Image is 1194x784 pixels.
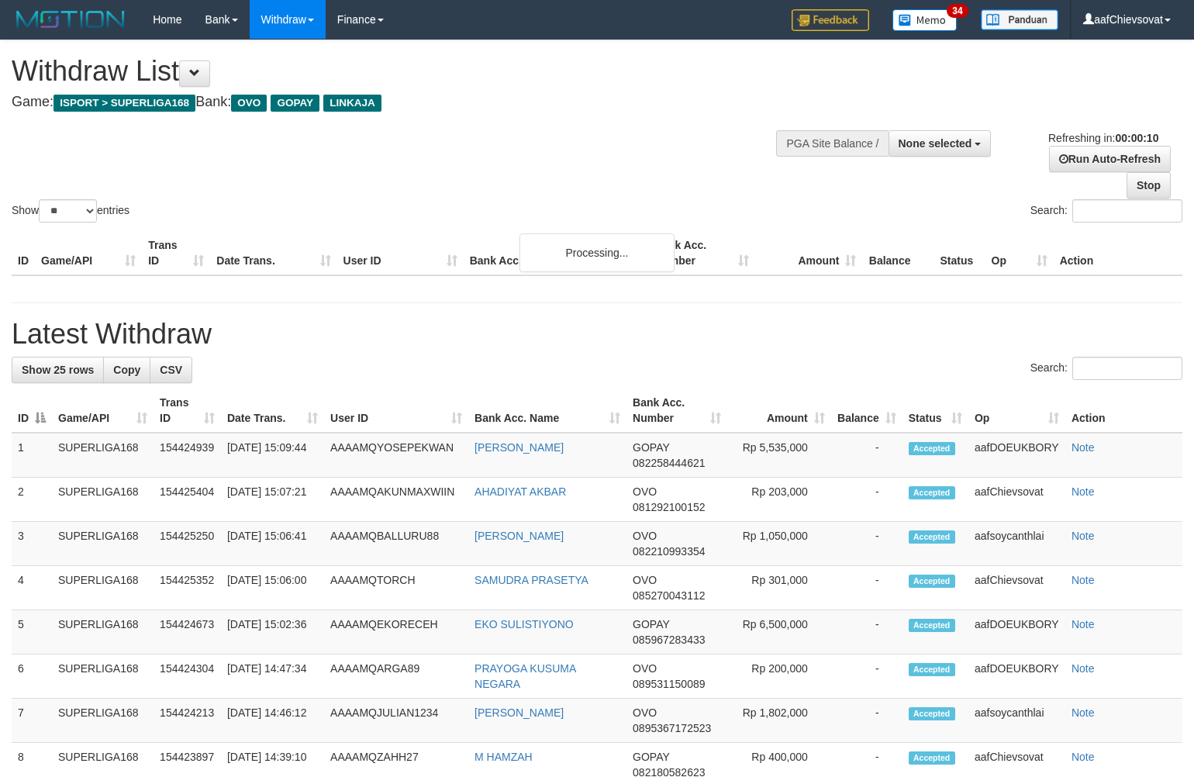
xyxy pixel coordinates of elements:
[154,433,221,478] td: 154424939
[633,678,705,690] span: Copy 089531150089 to clipboard
[626,389,727,433] th: Bank Acc. Number: activate to sort column ascending
[154,566,221,610] td: 154425352
[1071,618,1095,630] a: Note
[947,4,968,18] span: 34
[831,610,902,654] td: -
[633,545,705,558] span: Copy 082210993354 to clipboard
[12,522,52,566] td: 3
[474,574,588,586] a: SAMUDRA PRASETYA
[221,610,324,654] td: [DATE] 15:02:36
[474,618,574,630] a: EKO SULISTIYONO
[221,654,324,699] td: [DATE] 14:47:34
[909,442,955,455] span: Accepted
[12,389,52,433] th: ID: activate to sort column descending
[12,231,35,275] th: ID
[337,231,464,275] th: User ID
[464,231,648,275] th: Bank Acc. Name
[648,231,755,275] th: Bank Acc. Number
[52,566,154,610] td: SUPERLIGA168
[113,364,140,376] span: Copy
[103,357,150,383] a: Copy
[909,530,955,544] span: Accepted
[727,522,831,566] td: Rp 1,050,000
[633,589,705,602] span: Copy 085270043112 to clipboard
[968,389,1065,433] th: Op: activate to sort column ascending
[862,231,933,275] th: Balance
[210,231,336,275] th: Date Trans.
[727,433,831,478] td: Rp 5,535,000
[1049,146,1171,172] a: Run Auto-Refresh
[968,433,1065,478] td: aafDOEUKBORY
[831,566,902,610] td: -
[633,501,705,513] span: Copy 081292100152 to clipboard
[52,522,154,566] td: SUPERLIGA168
[633,457,705,469] span: Copy 082258444621 to clipboard
[52,389,154,433] th: Game/API: activate to sort column ascending
[727,478,831,522] td: Rp 203,000
[892,9,958,31] img: Button%20Memo.svg
[474,485,566,498] a: AHADIYAT AKBAR
[633,618,669,630] span: GOPAY
[468,389,626,433] th: Bank Acc. Name: activate to sort column ascending
[831,433,902,478] td: -
[324,478,468,522] td: AAAAMQAKUNMAXWIIN
[12,654,52,699] td: 6
[633,634,705,646] span: Copy 085967283433 to clipboard
[12,478,52,522] td: 2
[968,522,1065,566] td: aafsoycanthlai
[727,654,831,699] td: Rp 200,000
[727,699,831,743] td: Rp 1,802,000
[323,95,381,112] span: LINKAJA
[12,357,104,383] a: Show 25 rows
[12,199,129,223] label: Show entries
[1071,441,1095,454] a: Note
[12,95,781,110] h4: Game: Bank:
[792,9,869,31] img: Feedback.jpg
[831,389,902,433] th: Balance: activate to sort column ascending
[154,389,221,433] th: Trans ID: activate to sort column ascending
[52,610,154,654] td: SUPERLIGA168
[474,662,575,690] a: PRAYOGA KUSUMA NEGARA
[633,766,705,779] span: Copy 082180582623 to clipboard
[221,566,324,610] td: [DATE] 15:06:00
[902,389,968,433] th: Status: activate to sort column ascending
[142,231,210,275] th: Trans ID
[474,530,564,542] a: [PERSON_NAME]
[633,751,669,763] span: GOPAY
[899,137,972,150] span: None selected
[727,610,831,654] td: Rp 6,500,000
[633,722,711,734] span: Copy 0895367172523 to clipboard
[968,699,1065,743] td: aafsoycanthlai
[324,566,468,610] td: AAAAMQTORCH
[633,441,669,454] span: GOPAY
[909,663,955,676] span: Accepted
[968,654,1065,699] td: aafDOEUKBORY
[1072,357,1182,380] input: Search:
[633,662,657,675] span: OVO
[150,357,192,383] a: CSV
[831,699,902,743] td: -
[12,433,52,478] td: 1
[52,699,154,743] td: SUPERLIGA168
[981,9,1058,30] img: panduan.png
[39,199,97,223] select: Showentries
[1030,357,1182,380] label: Search:
[474,706,564,719] a: [PERSON_NAME]
[831,654,902,699] td: -
[12,699,52,743] td: 7
[909,707,955,720] span: Accepted
[633,485,657,498] span: OVO
[35,231,142,275] th: Game/API
[755,231,862,275] th: Amount
[52,433,154,478] td: SUPERLIGA168
[52,654,154,699] td: SUPERLIGA168
[474,441,564,454] a: [PERSON_NAME]
[968,610,1065,654] td: aafDOEUKBORY
[727,566,831,610] td: Rp 301,000
[933,231,985,275] th: Status
[1071,706,1095,719] a: Note
[324,699,468,743] td: AAAAMQJULIAN1234
[324,433,468,478] td: AAAAMQYOSEPEKWAN
[633,574,657,586] span: OVO
[154,522,221,566] td: 154425250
